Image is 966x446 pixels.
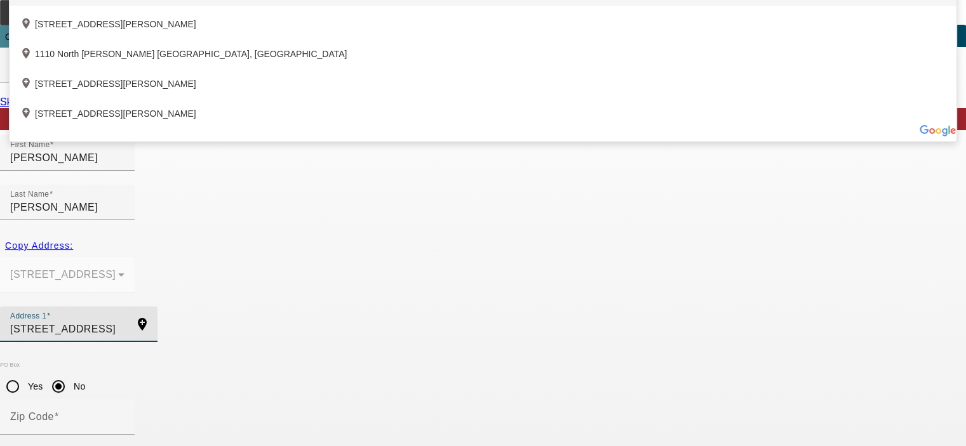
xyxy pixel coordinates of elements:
[20,47,35,62] mat-icon: add_location
[20,77,35,92] mat-icon: add_location
[5,240,73,251] span: Copy Address:
[127,317,158,332] mat-icon: add_location
[10,36,956,65] div: 1110 North [PERSON_NAME] [GEOGRAPHIC_DATA], [GEOGRAPHIC_DATA]
[20,17,35,32] mat-icon: add_location
[5,32,323,42] span: Opportunity / 082500348 / Car Care Center LLC / [PERSON_NAME]
[10,190,49,199] mat-label: Last Name
[10,312,46,320] mat-label: Address 1
[71,380,85,393] label: No
[25,380,43,393] label: Yes
[10,65,956,95] div: [STREET_ADDRESS][PERSON_NAME]
[10,411,54,422] mat-label: Zip Code
[10,95,956,125] div: [STREET_ADDRESS][PERSON_NAME]
[20,107,35,122] mat-icon: add_location
[10,141,50,149] mat-label: First Name
[919,125,956,136] img: Powered by Google
[10,6,956,36] div: [STREET_ADDRESS][PERSON_NAME]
